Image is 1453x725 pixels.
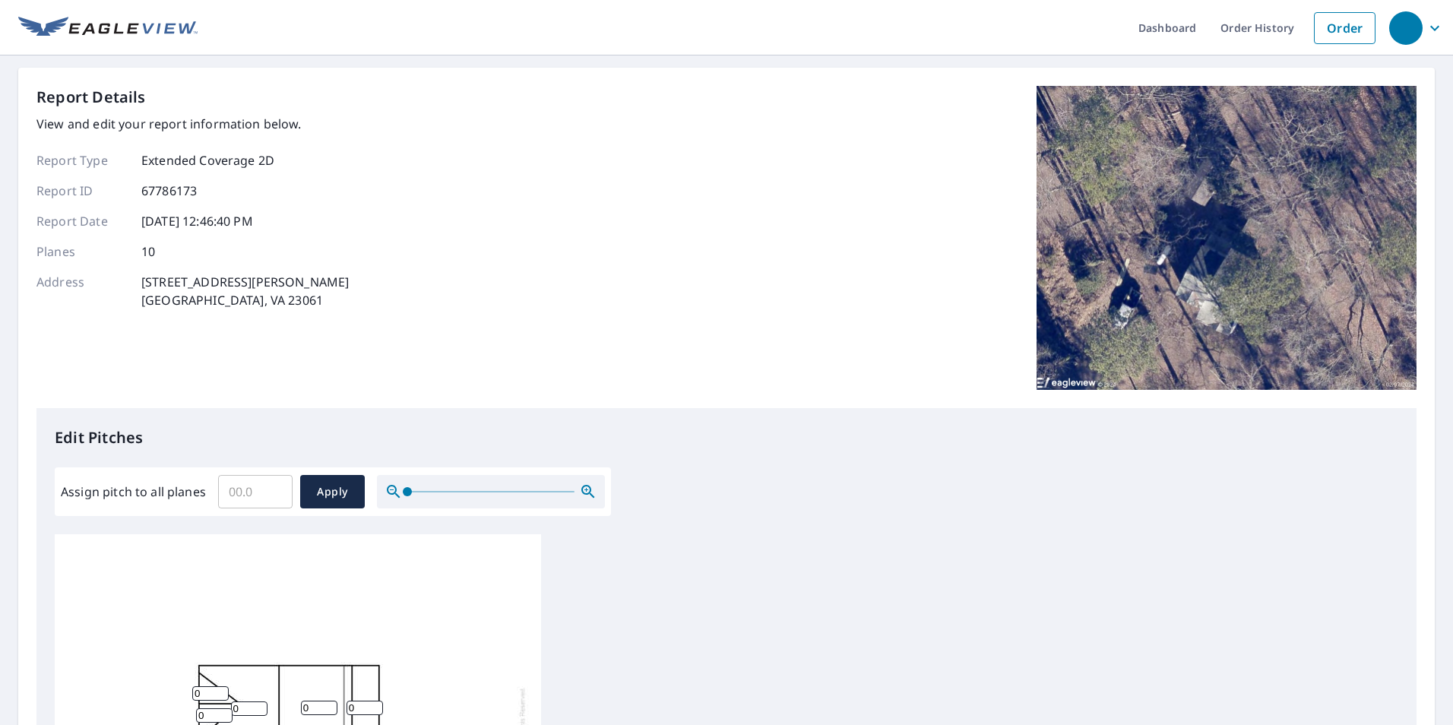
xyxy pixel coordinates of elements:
[18,17,198,40] img: EV Logo
[141,242,155,261] p: 10
[36,86,146,109] p: Report Details
[141,151,274,169] p: Extended Coverage 2D
[312,483,353,502] span: Apply
[1314,12,1375,44] a: Order
[55,426,1398,449] p: Edit Pitches
[36,115,349,133] p: View and edit your report information below.
[36,242,128,261] p: Planes
[141,182,197,200] p: 67786173
[36,273,128,309] p: Address
[36,212,128,230] p: Report Date
[218,470,293,513] input: 00.0
[300,475,365,508] button: Apply
[36,151,128,169] p: Report Type
[1037,86,1417,390] img: Top image
[36,182,128,200] p: Report ID
[141,273,349,309] p: [STREET_ADDRESS][PERSON_NAME] [GEOGRAPHIC_DATA], VA 23061
[61,483,206,501] label: Assign pitch to all planes
[141,212,253,230] p: [DATE] 12:46:40 PM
